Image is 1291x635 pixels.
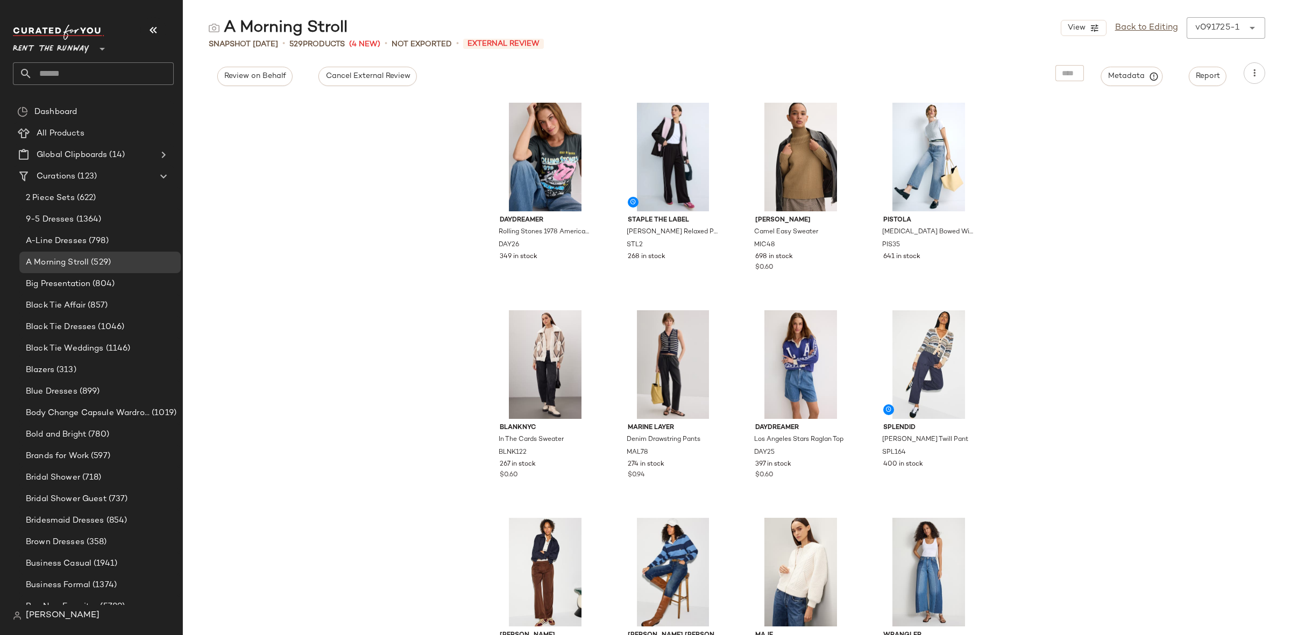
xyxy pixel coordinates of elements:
[224,72,286,81] span: Review on Behalf
[90,278,115,290] span: (804)
[54,364,76,376] span: (313)
[754,227,818,237] span: Camel Easy Sweater
[499,240,519,250] span: DAY26
[499,448,527,458] span: BLNK122
[26,493,107,505] span: Bridal Shower Guest
[150,407,176,419] span: (1019)
[1067,24,1085,32] span: View
[89,256,111,269] span: (529)
[26,386,77,398] span: Blue Dresses
[627,240,643,250] span: STL2
[628,460,664,469] span: 274 in stock
[627,227,718,237] span: [PERSON_NAME] Relaxed Pants
[1195,72,1220,81] span: Report
[89,450,110,462] span: (597)
[882,448,906,458] span: SPL164
[500,460,536,469] span: 267 in stock
[883,252,920,262] span: 641 in stock
[491,310,599,419] img: BLNK122.jpg
[883,423,974,433] span: Splendid
[26,364,54,376] span: Blazers
[747,518,855,626] img: MAJE99.jpg
[26,558,91,570] span: Business Casual
[747,310,855,419] img: DAY25.jpg
[74,213,102,226] span: (1364)
[26,299,86,312] span: Black Tie Affair
[90,579,117,591] span: (1374)
[209,17,347,39] div: A Morning Stroll
[209,39,278,50] span: Snapshot [DATE]
[87,235,109,247] span: (798)
[96,321,124,333] span: (1046)
[500,423,591,433] span: BLANKNYC
[282,38,285,51] span: •
[627,448,648,458] span: MAL78
[456,38,459,51] span: •
[26,450,89,462] span: Brands for Work
[26,213,74,226] span: 9-5 Dresses
[75,192,96,204] span: (622)
[91,558,117,570] span: (1941)
[755,460,791,469] span: 397 in stock
[107,493,128,505] span: (737)
[26,429,86,441] span: Bold and Bright
[463,39,544,49] span: External Review
[1115,22,1178,34] a: Back to Editing
[13,25,104,40] img: cfy_white_logo.C9jOOHJF.svg
[37,170,75,183] span: Curations
[26,192,75,204] span: 2 Piece Sets
[628,470,645,480] span: $0.94
[875,103,983,211] img: PIS35.jpg
[75,170,97,183] span: (123)
[755,470,774,480] span: $0.60
[628,252,665,262] span: 268 in stock
[392,39,452,50] span: Not Exported
[107,149,125,161] span: (14)
[349,39,380,50] span: (4 New)
[26,407,150,419] span: Body Change Capsule Wardrobe
[627,435,700,445] span: Denim Drawstring Pants
[883,460,923,469] span: 400 in stock
[882,227,973,237] span: [MEDICAL_DATA] Bowed Wide Leg Jeans
[1189,67,1226,86] button: Report
[37,149,107,161] span: Global Clipboards
[26,321,96,333] span: Black Tie Dresses
[500,470,518,480] span: $0.60
[289,40,303,48] span: 529
[84,536,107,548] span: (358)
[499,227,590,237] span: Rolling Stones 1978 American Tour Merch T-Shirt
[619,310,727,419] img: MAL78.jpg
[628,216,719,225] span: Staple The Label
[104,343,131,355] span: (1146)
[34,106,77,118] span: Dashboard
[289,39,345,50] div: Products
[747,103,855,211] img: MIC48.jpg
[26,256,89,269] span: A Morning Stroll
[26,278,90,290] span: Big Presentation
[17,106,28,117] img: svg%3e
[875,310,983,419] img: SPL164.jpg
[80,472,102,484] span: (718)
[755,423,846,433] span: DAYDREAMER
[628,423,719,433] span: Marine Layer
[104,515,127,527] span: (854)
[755,263,774,273] span: $0.60
[754,448,775,458] span: DAY25
[755,252,793,262] span: 698 in stock
[755,216,846,225] span: [PERSON_NAME]
[882,435,968,445] span: [PERSON_NAME] Twill Pant
[385,38,387,51] span: •
[209,23,219,33] img: svg%3e
[1195,22,1239,34] div: v091725-1
[98,601,125,613] span: (5789)
[26,601,98,613] span: Buy Now Favorites
[13,37,89,56] span: Rent the Runway
[77,386,100,398] span: (899)
[86,429,109,441] span: (780)
[754,435,843,445] span: Los Angeles Stars Raglan Top
[1061,20,1106,36] button: View
[86,299,108,312] span: (857)
[37,127,84,140] span: All Products
[26,235,87,247] span: A-Line Dresses
[13,611,22,620] img: svg%3e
